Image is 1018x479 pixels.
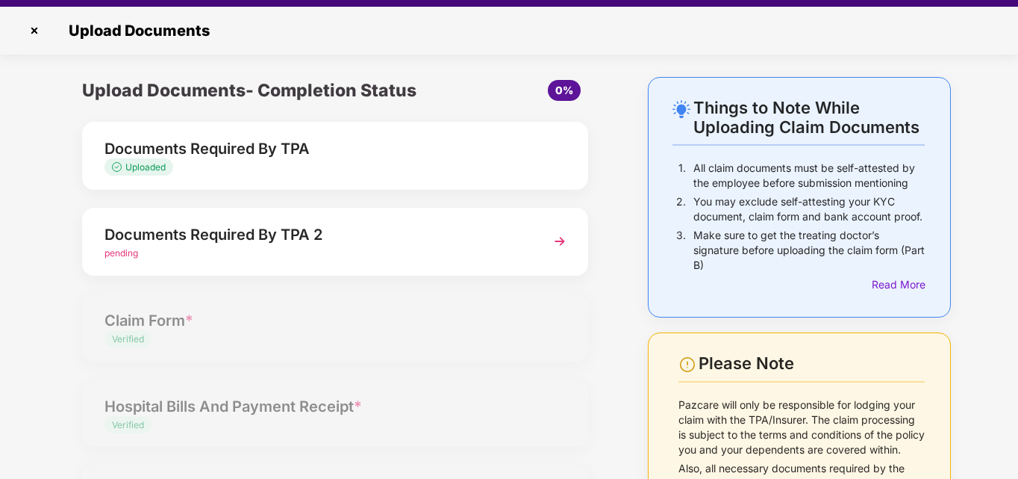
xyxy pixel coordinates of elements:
[693,161,925,191] p: All claim documents must be self-attested by the employee before submission mentioning
[693,194,925,224] p: You may exclude self-attesting your KYC document, claim form and bank account proof.
[672,100,690,118] img: svg+xml;base64,PHN2ZyB4bWxucz0iaHR0cDovL3d3dy53My5vcmcvMjAwMC9zdmciIHdpZHRoPSIyNC4wOTMiIGhlaWdodD...
[104,247,138,259] span: pending
[699,353,925,374] div: Please Note
[693,228,925,273] p: Make sure to get the treating doctor’s signature before uploading the claim form (Part B)
[125,161,166,173] span: Uploaded
[676,228,686,273] p: 3.
[112,162,125,172] img: svg+xml;base64,PHN2ZyB4bWxucz0iaHR0cDovL3d3dy53My5vcmcvMjAwMC9zdmciIHdpZHRoPSIxMy4zMzMiIGhlaWdodD...
[22,19,46,43] img: svg+xml;base64,PHN2ZyBpZD0iQ3Jvc3MtMzJ4MzIiIHhtbG5zPSJodHRwOi8vd3d3LnczLm9yZy8yMDAwL3N2ZyIgd2lkdG...
[82,77,419,104] div: Upload Documents- Completion Status
[104,137,527,161] div: Documents Required By TPA
[693,98,925,137] div: Things to Note While Uploading Claim Documents
[555,84,573,96] span: 0%
[546,228,573,255] img: svg+xml;base64,PHN2ZyBpZD0iTmV4dCIgeG1sbnM9Imh0dHA6Ly93d3cudzMub3JnLzIwMDAvc3ZnIiB3aWR0aD0iMzYiIG...
[678,398,925,457] p: Pazcare will only be responsible for lodging your claim with the TPA/Insurer. The claim processin...
[872,276,925,293] div: Read More
[104,223,527,247] div: Documents Required By TPA 2
[678,356,696,374] img: svg+xml;base64,PHN2ZyBpZD0iV2FybmluZ18tXzI0eDI0IiBkYXRhLW5hbWU9Ildhcm5pbmcgLSAyNHgyNCIgeG1sbnM9Im...
[678,161,686,191] p: 1.
[676,194,686,224] p: 2.
[54,22,217,40] span: Upload Documents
